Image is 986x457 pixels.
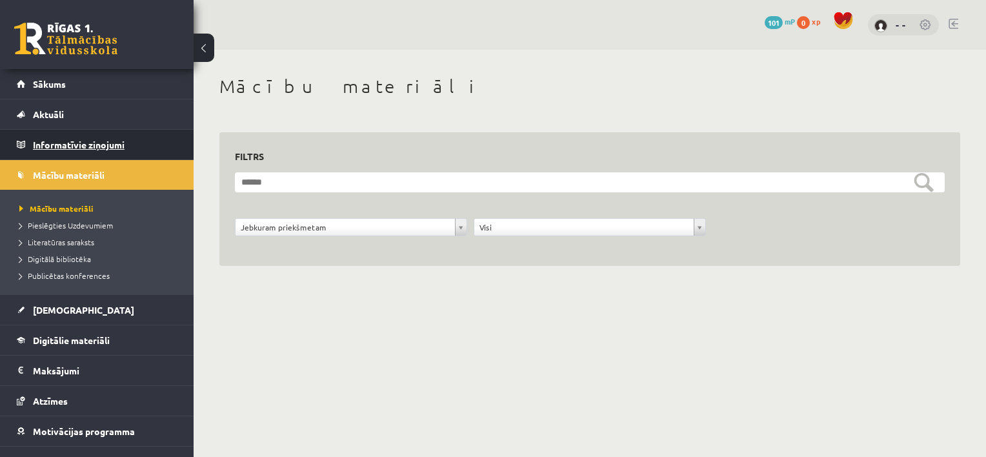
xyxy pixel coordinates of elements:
a: Informatīvie ziņojumi [17,130,177,159]
a: Digitālā bibliotēka [19,253,181,265]
span: Sākums [33,78,66,90]
a: Pieslēgties Uzdevumiem [19,219,181,231]
span: Aktuāli [33,108,64,120]
span: mP [785,16,795,26]
span: Jebkuram priekšmetam [241,219,450,236]
h3: Filtrs [235,148,929,165]
span: 101 [765,16,783,29]
a: Mācību materiāli [19,203,181,214]
a: 101 mP [765,16,795,26]
a: Atzīmes [17,386,177,416]
a: Aktuāli [17,99,177,129]
a: Sākums [17,69,177,99]
a: Maksājumi [17,356,177,385]
a: Motivācijas programma [17,416,177,446]
legend: Maksājumi [33,356,177,385]
a: Literatūras saraksts [19,236,181,248]
span: Motivācijas programma [33,425,135,437]
span: 0 [797,16,810,29]
a: Visi [474,219,705,236]
h1: Mācību materiāli [219,76,960,97]
span: Digitālā bibliotēka [19,254,91,264]
a: Jebkuram priekšmetam [236,219,467,236]
a: Publicētas konferences [19,270,181,281]
span: Pieslēgties Uzdevumiem [19,220,113,230]
a: - - [896,18,906,31]
span: Atzīmes [33,395,68,407]
span: Publicētas konferences [19,270,110,281]
a: Rīgas 1. Tālmācības vidusskola [14,23,117,55]
img: - - [874,19,887,32]
a: Mācību materiāli [17,160,177,190]
a: 0 xp [797,16,827,26]
span: xp [812,16,820,26]
span: Mācību materiāli [19,203,94,214]
a: Digitālie materiāli [17,325,177,355]
span: Literatūras saraksts [19,237,94,247]
span: Mācību materiāli [33,169,105,181]
legend: Informatīvie ziņojumi [33,130,177,159]
span: [DEMOGRAPHIC_DATA] [33,304,134,316]
span: Digitālie materiāli [33,334,110,346]
a: [DEMOGRAPHIC_DATA] [17,295,177,325]
span: Visi [479,219,689,236]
